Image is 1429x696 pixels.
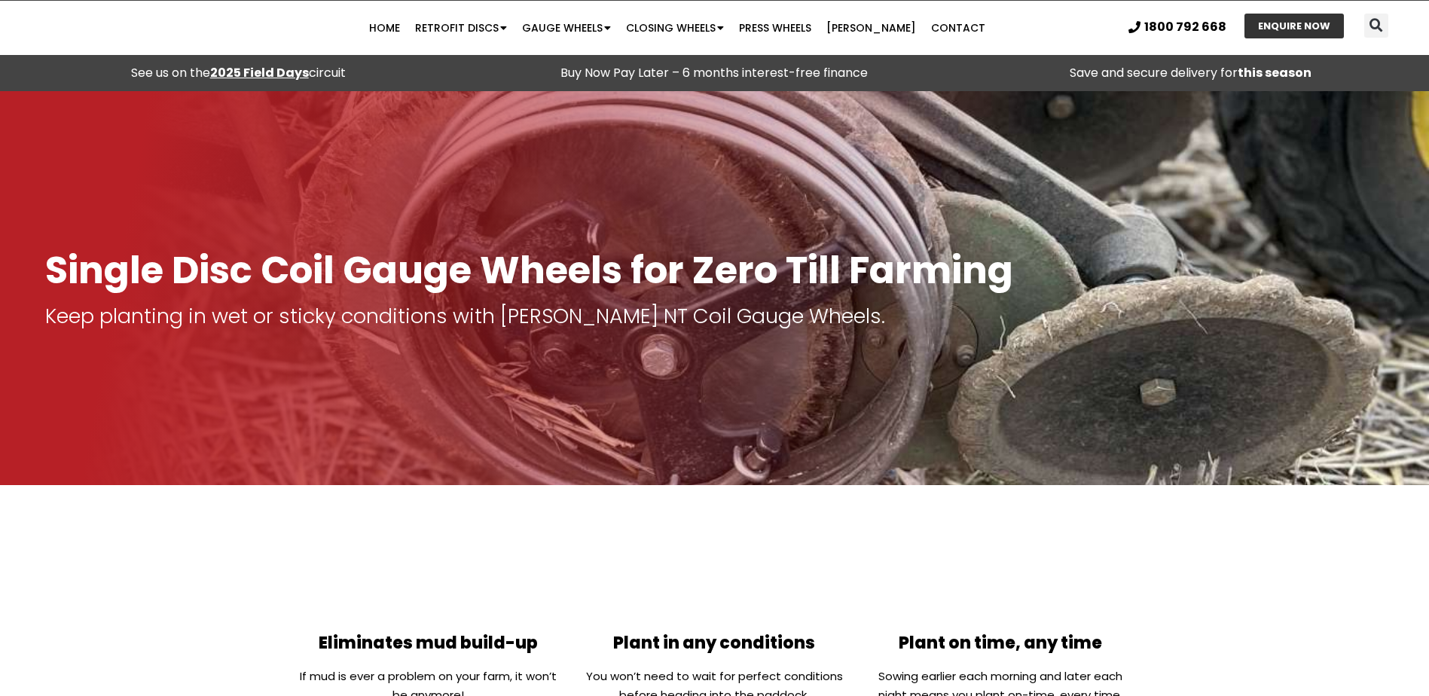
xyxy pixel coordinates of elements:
[362,13,408,43] a: Home
[515,13,618,43] a: Gauge Wheels
[1128,21,1226,33] a: 1800 792 668
[660,519,768,627] img: Plant in any conditions
[1364,14,1388,38] div: Search
[8,63,469,84] div: See us on the circuit
[960,63,1421,84] p: Save and secure delivery for
[1144,21,1226,33] span: 1800 792 668
[579,635,850,652] h2: Plant in any conditions
[1238,64,1311,81] strong: this season
[1258,21,1330,31] span: ENQUIRE NOW
[374,519,483,627] img: Eliminates mud build-up
[484,63,945,84] p: Buy Now Pay Later – 6 months interest-free finance
[277,13,1077,43] nav: Menu
[924,13,993,43] a: Contact
[946,519,1055,627] img: Plant on time any time
[819,13,924,43] a: [PERSON_NAME]
[1244,14,1344,38] a: ENQUIRE NOW
[210,64,309,81] a: 2025 Field Days
[408,13,515,43] a: Retrofit Discs
[731,13,819,43] a: Press Wheels
[865,635,1136,652] h2: Plant on time, any time
[293,635,564,652] h2: Eliminates mud build-up
[618,13,731,43] a: Closing Wheels
[45,249,1384,291] h1: Single Disc Coil Gauge Wheels for Zero Till Farming
[45,306,1384,327] p: Keep planting in wet or sticky conditions with [PERSON_NAME] NT Coil Gauge Wheels.
[45,5,196,51] img: Ryan NT logo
